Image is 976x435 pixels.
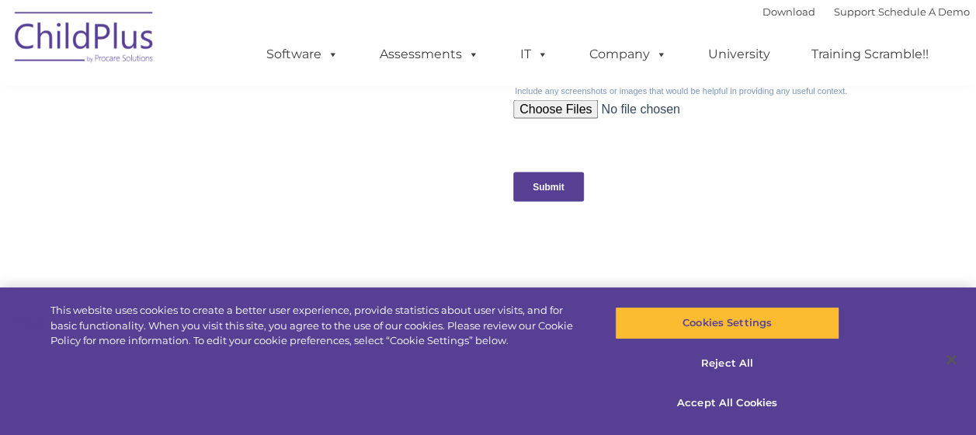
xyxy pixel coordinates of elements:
[693,39,786,70] a: University
[796,39,944,70] a: Training Scramble!!
[251,39,354,70] a: Software
[615,347,839,380] button: Reject All
[216,103,263,114] span: Last name
[762,5,815,18] a: Download
[878,5,970,18] a: Schedule A Demo
[574,39,683,70] a: Company
[762,5,970,18] font: |
[216,166,282,178] span: Phone number
[7,1,162,78] img: ChildPlus by Procare Solutions
[615,387,839,419] button: Accept All Cookies
[364,39,495,70] a: Assessments
[50,303,585,349] div: This website uses cookies to create a better user experience, provide statistics about user visit...
[615,307,839,339] button: Cookies Settings
[505,39,564,70] a: IT
[934,343,968,377] button: Close
[834,5,875,18] a: Support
